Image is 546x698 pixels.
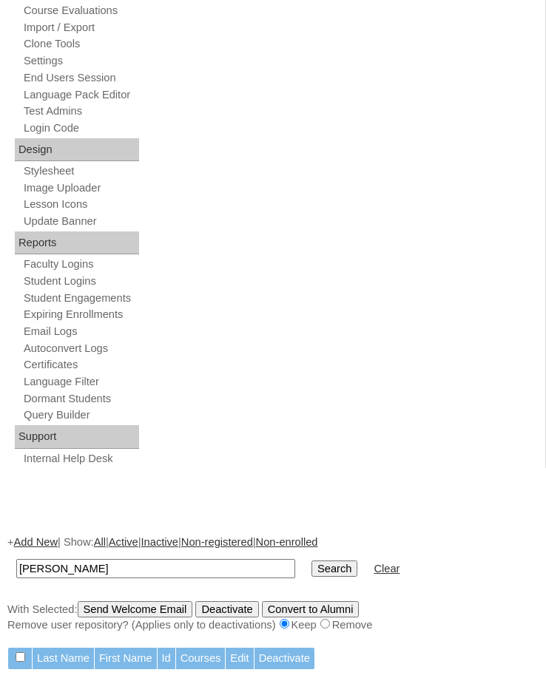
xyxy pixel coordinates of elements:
[141,536,179,548] a: Inactive
[22,375,139,389] a: Language Filter
[22,358,139,372] a: Certificates
[22,37,139,51] a: Clone Tools
[78,601,193,617] input: Send Welcome Email
[226,648,253,669] td: Edit
[109,536,138,548] a: Active
[22,291,139,305] a: Student Engagements
[15,425,139,449] div: Support
[15,231,139,255] div: Reports
[22,121,139,135] a: Login Code
[256,536,318,548] a: Non-enrolled
[7,601,546,633] div: With Selected:
[195,601,258,617] input: Deactivate
[22,452,139,466] a: Internal Help Desk
[14,536,58,548] a: Add New
[22,214,139,228] a: Update Banner
[22,21,139,35] a: Import / Export
[94,536,106,548] a: All
[22,197,139,211] a: Lesson Icons
[15,138,139,162] div: Design
[7,617,546,633] div: Remove user repository? (Applies only to deactivations) Keep Remove
[22,164,139,178] a: Stylesheet
[7,535,546,632] div: + | Show: | | | |
[176,648,226,669] td: Courses
[22,342,139,356] a: Autoconvert Logs
[16,559,295,579] input: Search
[22,71,139,85] a: End Users Session
[22,392,139,406] a: Dormant Students
[22,408,139,422] a: Query Builder
[22,104,139,118] a: Test Admins
[22,181,139,195] a: Image Uploader
[22,325,139,339] a: Email Logs
[22,257,139,271] a: Faculty Logins
[22,4,139,18] a: Course Evaluations
[262,601,360,617] input: Convert to Alumni
[33,648,94,669] td: Last Name
[22,274,139,288] a: Student Logins
[374,563,400,575] a: Clear
[255,648,314,669] td: Deactivate
[22,308,139,322] a: Expiring Enrollments
[22,88,139,102] a: Language Pack Editor
[22,54,139,68] a: Settings
[181,536,253,548] a: Non-registered
[95,648,157,669] td: First Name
[311,560,357,577] input: Search
[158,648,175,669] td: Id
